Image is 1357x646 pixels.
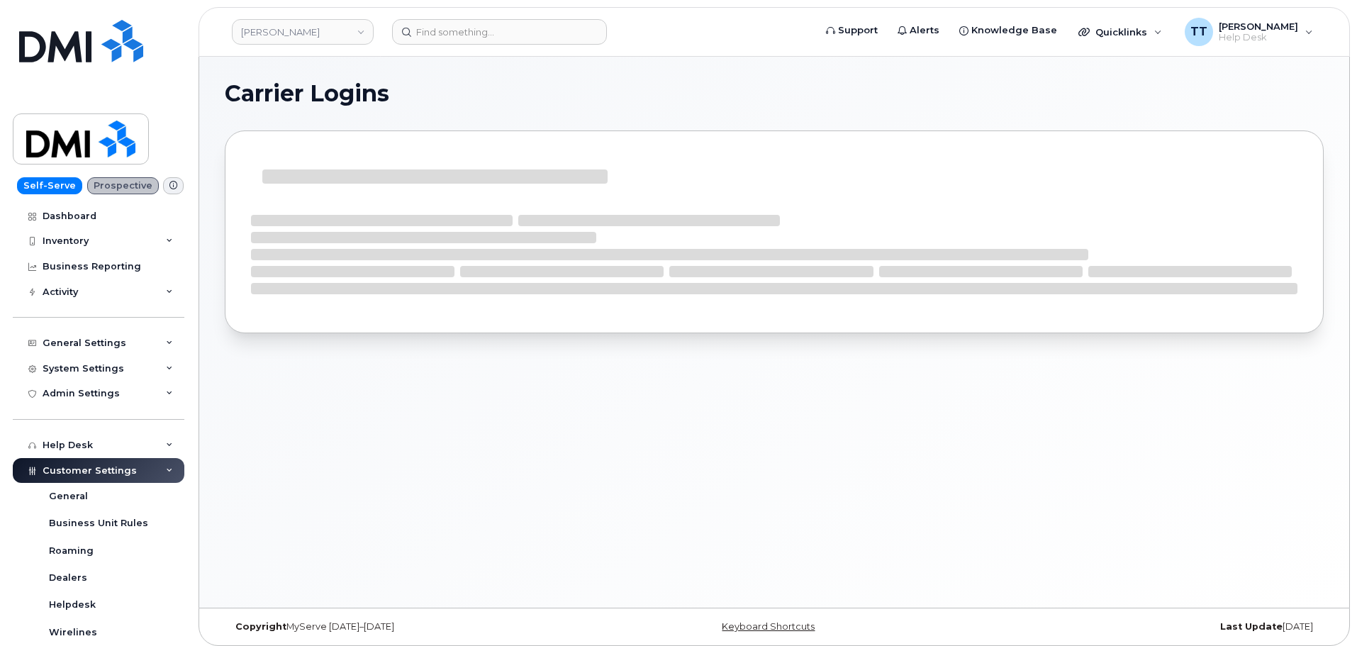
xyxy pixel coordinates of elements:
div: [DATE] [957,621,1324,633]
strong: Last Update [1220,621,1283,632]
a: Keyboard Shortcuts [722,621,815,632]
span: Carrier Logins [225,83,389,104]
strong: Copyright [235,621,286,632]
div: MyServe [DATE]–[DATE] [225,621,591,633]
